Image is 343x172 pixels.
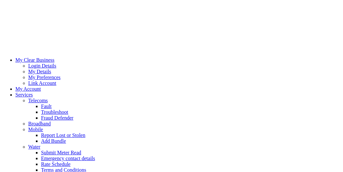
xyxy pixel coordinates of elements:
a: Report Lost or Stolen [41,132,85,138]
a: Rate Schedule [41,161,71,167]
a: Add Bundle [41,138,66,144]
a: Login Details [28,63,56,68]
a: Fraud Defender [41,115,73,121]
a: My Preferences [28,75,61,80]
a: Telecoms [28,98,48,103]
a: My Account [15,86,41,92]
a: My Details [28,69,51,74]
a: Link Account [28,80,56,86]
a: Water [28,144,40,149]
a: Broadband [28,121,51,126]
a: Fault [41,104,52,109]
a: Troubleshoot [41,109,68,115]
a: Services [15,92,33,97]
a: Mobile [28,127,43,132]
a: My Clear Business [15,57,54,63]
a: Emergency contact details [41,156,95,161]
a: Submit Meter Read [41,150,81,155]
